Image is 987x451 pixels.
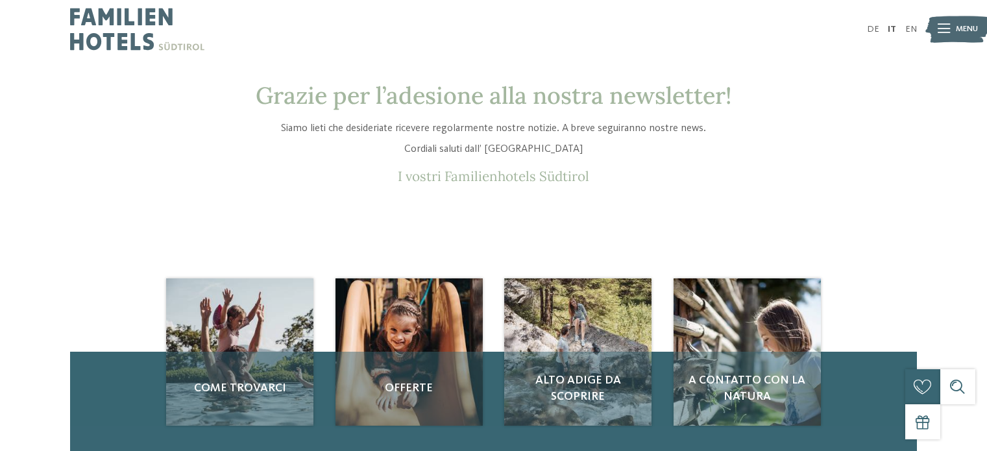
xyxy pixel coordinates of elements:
[335,278,483,426] a: Newsletter Offerte
[685,372,809,405] span: A contatto con la natura
[335,278,483,426] img: Newsletter
[347,380,471,396] span: Offerte
[504,278,652,426] a: Newsletter Alto Adige da scoprire
[216,142,772,157] p: Cordiali saluti dall’ [GEOGRAPHIC_DATA]
[504,278,652,426] img: Newsletter
[905,25,917,34] a: EN
[956,23,978,35] span: Menu
[216,121,772,136] p: Siamo lieti che desideriate ricevere regolarmente nostre notizie. A breve seguiranno nostre news.
[674,278,821,426] a: Newsletter A contatto con la natura
[867,25,879,34] a: DE
[166,278,313,426] a: Newsletter Come trovarci
[166,278,313,426] img: Newsletter
[256,80,731,110] span: Grazie per l’adesione alla nostra newsletter!
[674,278,821,426] img: Newsletter
[178,380,302,396] span: Come trovarci
[216,169,772,185] p: I vostri Familienhotels Südtirol
[888,25,896,34] a: IT
[516,372,640,405] span: Alto Adige da scoprire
